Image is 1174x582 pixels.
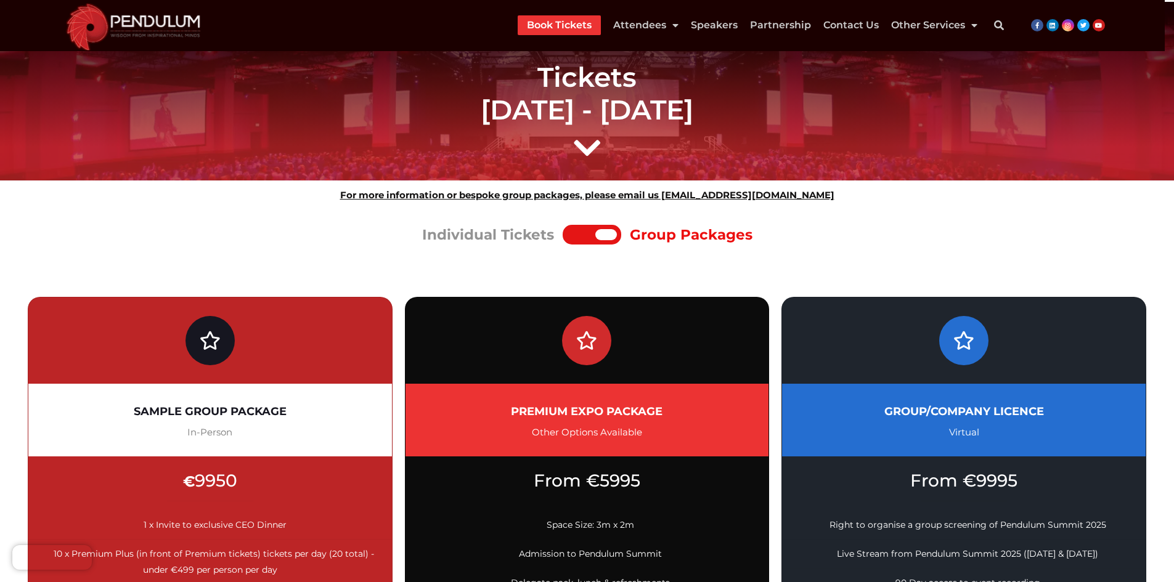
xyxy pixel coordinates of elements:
[340,189,834,201] strong: For more information or bespoke group packages, please email us [EMAIL_ADDRESS][DOMAIN_NAME]
[830,519,1106,530] span: Right to organise a group screening of Pendulum Summit 2025
[242,61,932,126] h1: Tickets [DATE] - [DATE]
[47,399,373,424] h2: SAMPLE GROUP PACKAGE
[891,15,977,35] a: Other Services
[183,470,237,491] span: 9950
[422,222,554,248] div: Individual Tickets
[532,426,642,438] span: Other Options Available
[144,519,287,530] span: 1 x Invite to exclusive CEO Dinner
[187,426,232,438] span: In-Person
[837,548,1098,559] span: Live Stream from Pendulum Summit 2025 ([DATE] & [DATE])
[949,426,979,438] span: Virtual
[527,15,592,35] a: Book Tickets
[54,548,374,575] span: 10 x Premium Plus (in front of Premium tickets) tickets per day (20 total) - under €499 per perso...
[630,222,752,248] div: Group Packages
[823,15,879,35] a: Contact Us
[750,15,811,35] a: Partnership
[518,15,977,35] nav: Menu
[183,472,195,490] span: €
[613,15,679,35] a: Attendees
[801,399,1127,424] h2: GROUP/COMPANY LICENCE
[519,548,662,559] span: Admission to Pendulum Summit
[534,470,640,491] span: From €5995
[691,15,738,35] a: Speakers
[424,399,751,424] h2: PREMIUM EXPO PACKAGE
[987,13,1011,38] div: Search
[12,545,92,570] iframe: Brevo live chat
[910,470,1017,491] span: From €9995
[547,519,634,530] span: Space Size: 3m x 2m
